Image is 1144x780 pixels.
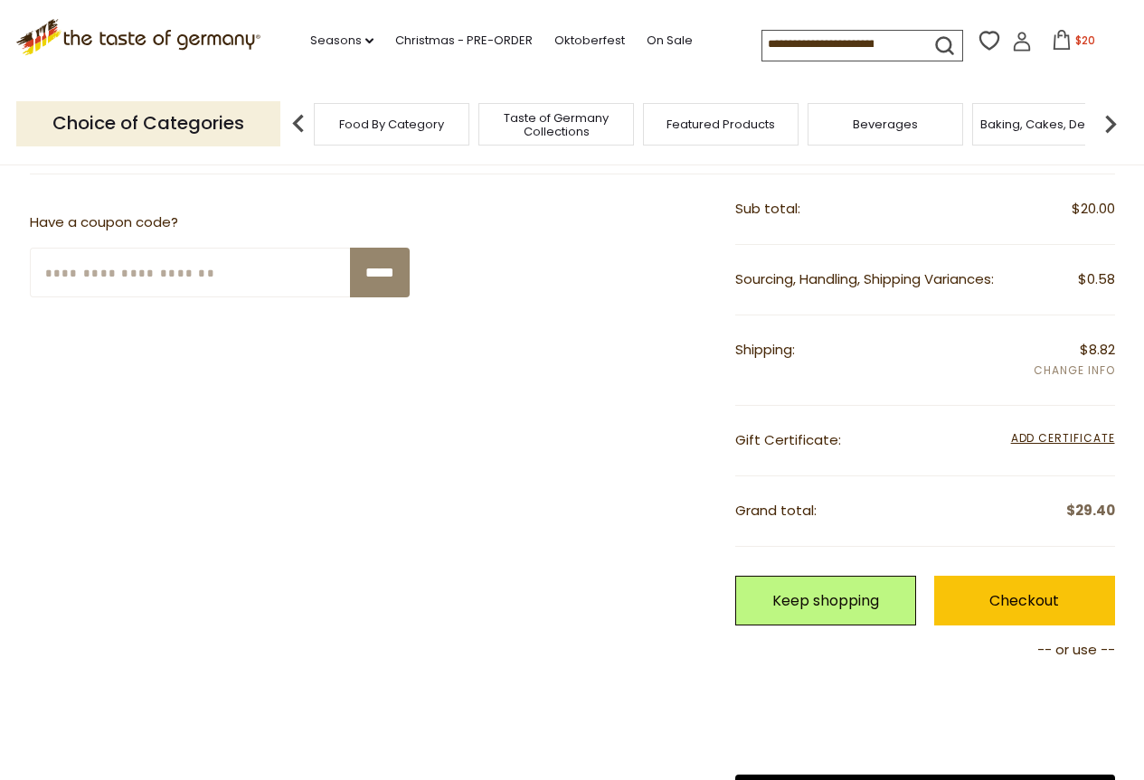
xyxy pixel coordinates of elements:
span: Grand total: [735,501,817,520]
span: $20.00 [1072,198,1115,221]
a: Keep shopping [735,576,916,625]
a: Featured Products [667,117,775,131]
a: Oktoberfest [554,31,625,51]
a: Taste of Germany Collections [484,111,629,138]
iframe: PayPal-paylater [735,725,1115,761]
span: $29.40 [1066,500,1115,522]
p: -- or use -- [735,639,1115,662]
a: Christmas - PRE-ORDER [395,31,533,51]
a: Baking, Cakes, Desserts [980,117,1120,131]
p: Have a coupon code? [30,211,410,234]
img: previous arrow [280,106,317,142]
a: Beverages [853,117,918,131]
span: $0.58 [1078,268,1115,291]
span: Add Certificate [1011,429,1115,449]
span: Shipping: [735,340,795,359]
span: $8.82 [1080,339,1115,362]
p: Choice of Categories [16,101,280,146]
button: $20 [1035,30,1112,57]
img: next arrow [1092,106,1129,142]
span: Gift Certificate: [735,430,841,449]
a: Seasons [310,31,373,51]
a: Food By Category [339,117,444,131]
iframe: PayPal-paypal [735,675,1115,711]
a: Checkout [934,576,1115,625]
span: Sub total: [735,199,800,218]
a: On Sale [647,31,693,51]
span: $20 [1075,33,1095,48]
span: Sourcing, Handling, Shipping Variances: [735,269,994,288]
